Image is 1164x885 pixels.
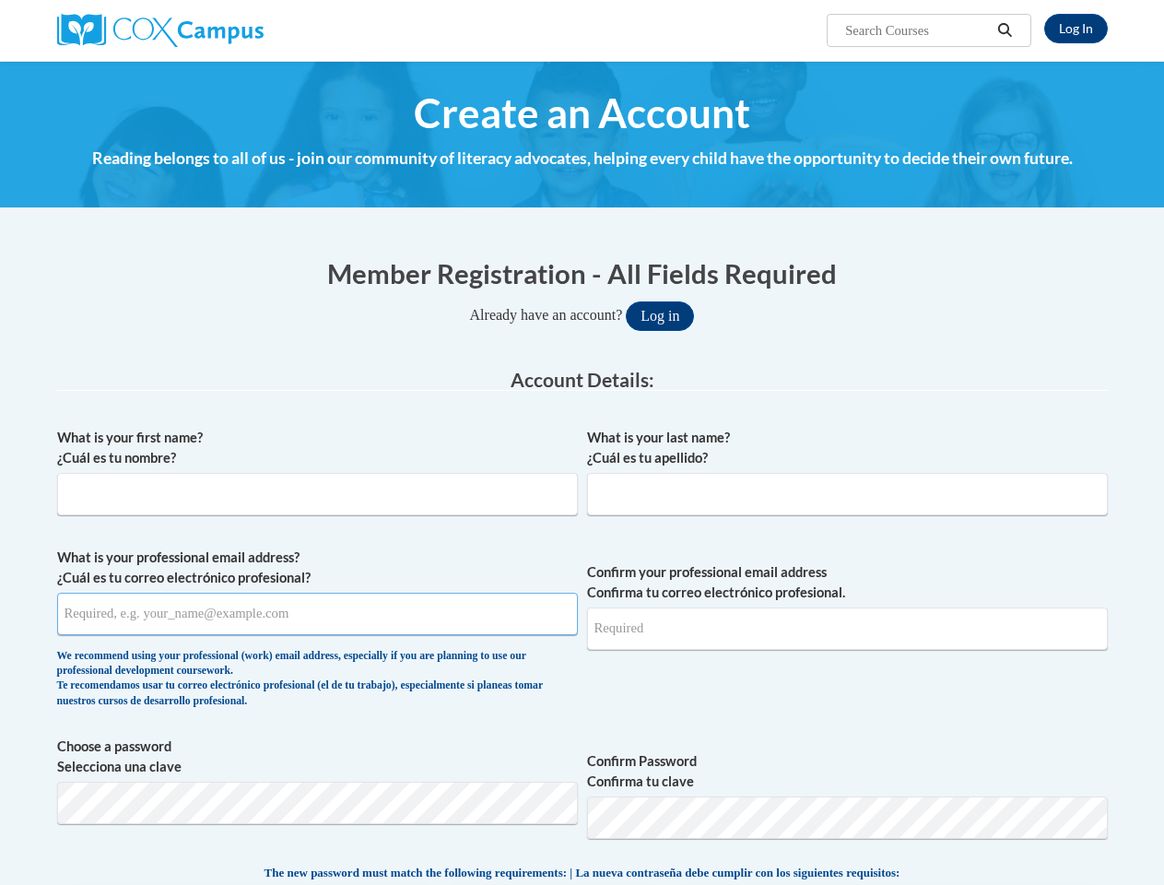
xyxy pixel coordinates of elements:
[57,737,578,777] label: Choose a password Selecciona una clave
[991,19,1018,41] button: Search
[265,865,900,881] span: The new password must match the following requirements: | La nueva contraseña debe cumplir con lo...
[57,254,1108,292] h1: Member Registration - All Fields Required
[587,562,1108,603] label: Confirm your professional email address Confirma tu correo electrónico profesional.
[57,147,1108,171] h4: Reading belongs to all of us - join our community of literacy advocates, helping every child have...
[57,14,264,47] img: Cox Campus
[57,593,578,635] input: Metadata input
[626,301,694,331] button: Log in
[1044,14,1108,43] a: Log In
[843,19,991,41] input: Search Courses
[57,473,578,515] input: Metadata input
[57,548,578,588] label: What is your professional email address? ¿Cuál es tu correo electrónico profesional?
[57,649,578,710] div: We recommend using your professional (work) email address, especially if you are planning to use ...
[587,428,1108,468] label: What is your last name? ¿Cuál es tu apellido?
[587,473,1108,515] input: Metadata input
[511,368,654,391] span: Account Details:
[587,608,1108,650] input: Required
[414,88,750,137] span: Create an Account
[587,751,1108,792] label: Confirm Password Confirma tu clave
[57,428,578,468] label: What is your first name? ¿Cuál es tu nombre?
[470,307,623,323] span: Already have an account?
